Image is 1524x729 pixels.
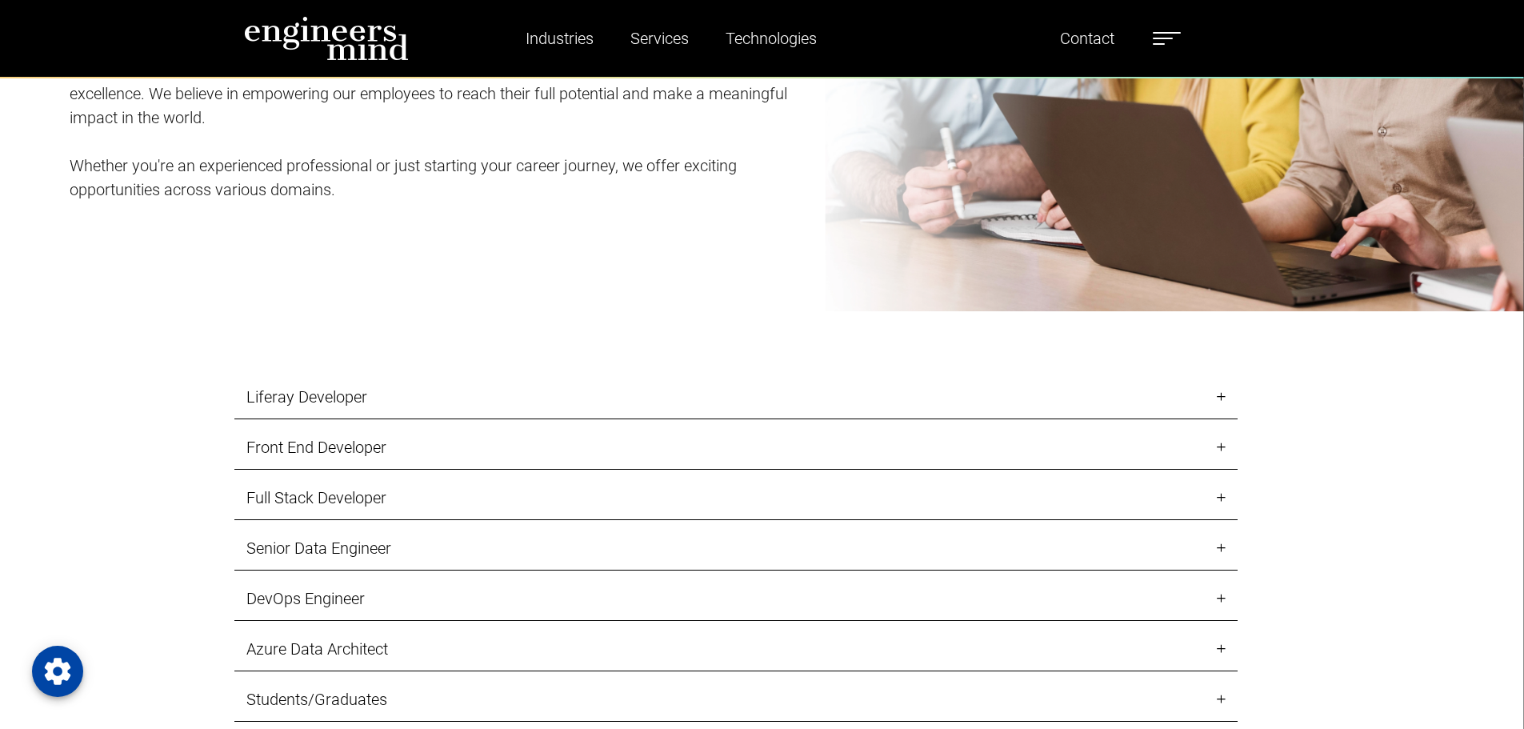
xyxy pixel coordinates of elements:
[70,154,813,202] p: Whether you're an experienced professional or just starting your career journey, we offer excitin...
[234,577,1238,621] a: DevOps Engineer
[624,20,695,57] a: Services
[719,20,823,57] a: Technologies
[244,16,409,61] img: logo
[519,20,600,57] a: Industries
[234,678,1238,722] a: Students/Graduates
[234,375,1238,419] a: Liferay Developer
[234,627,1238,671] a: Azure Data Architect
[234,426,1238,470] a: Front End Developer
[234,527,1238,571] a: Senior Data Engineer
[1054,20,1121,57] a: Contact
[70,58,813,130] p: At Engineersmind, we are committed to building a diverse and inclusive workforce that drives crea...
[234,476,1238,520] a: Full Stack Developer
